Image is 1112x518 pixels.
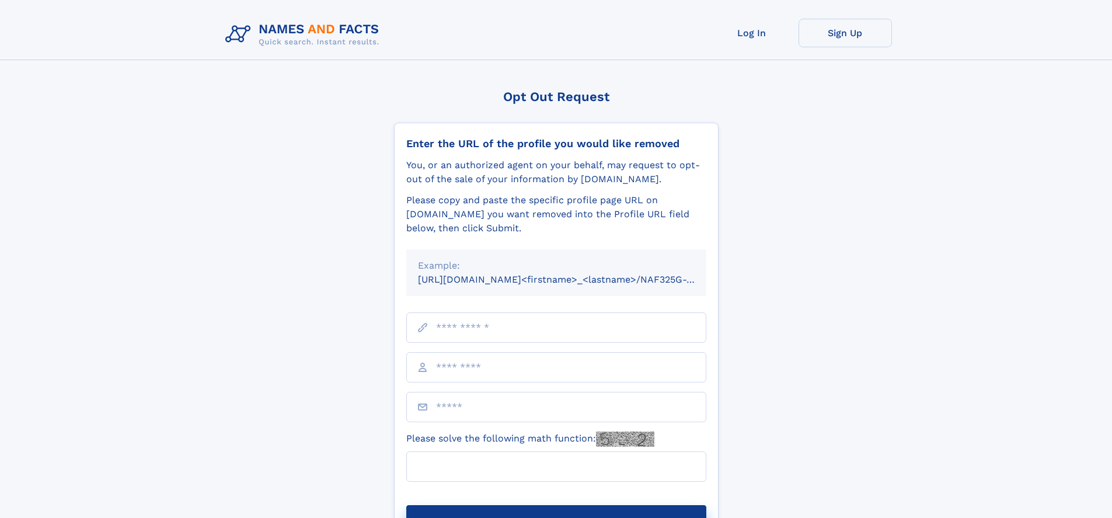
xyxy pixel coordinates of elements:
[406,193,706,235] div: Please copy and paste the specific profile page URL on [DOMAIN_NAME] you want removed into the Pr...
[418,274,728,285] small: [URL][DOMAIN_NAME]<firstname>_<lastname>/NAF325G-xxxxxxxx
[418,259,695,273] div: Example:
[406,432,654,447] label: Please solve the following math function:
[705,19,799,47] a: Log In
[221,19,389,50] img: Logo Names and Facts
[406,158,706,186] div: You, or an authorized agent on your behalf, may request to opt-out of the sale of your informatio...
[406,137,706,150] div: Enter the URL of the profile you would like removed
[799,19,892,47] a: Sign Up
[394,89,719,104] div: Opt Out Request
